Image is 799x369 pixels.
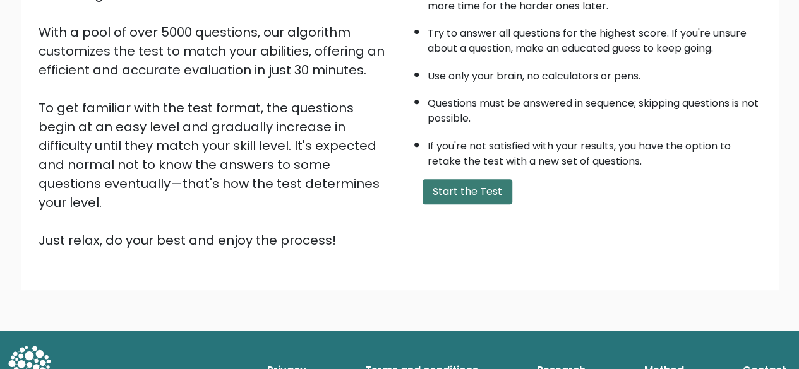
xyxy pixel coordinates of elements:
[428,20,761,56] li: Try to answer all questions for the highest score. If you're unsure about a question, make an edu...
[423,179,512,204] button: Start the Test
[428,90,761,126] li: Questions must be answered in sequence; skipping questions is not possible.
[428,132,761,169] li: If you're not satisfied with your results, you have the option to retake the test with a new set ...
[428,62,761,84] li: Use only your brain, no calculators or pens.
